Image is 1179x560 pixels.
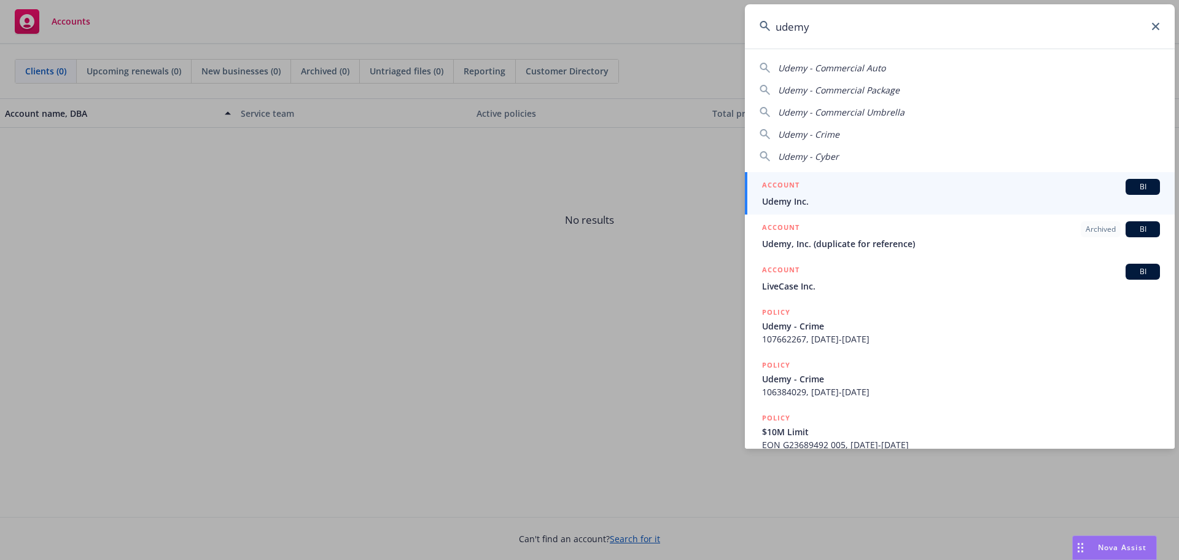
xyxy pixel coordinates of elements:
[762,320,1160,333] span: Udemy - Crime
[1098,542,1146,553] span: Nova Assist
[745,352,1175,405] a: POLICYUdemy - Crime106384029, [DATE]-[DATE]
[745,172,1175,215] a: ACCOUNTBIUdemy Inc.
[745,257,1175,299] a: ACCOUNTBILiveCase Inc.
[1130,224,1155,235] span: BI
[762,280,1160,293] span: LiveCase Inc.
[745,215,1175,257] a: ACCOUNTArchivedBIUdemy, Inc. (duplicate for reference)
[1086,224,1116,235] span: Archived
[1072,535,1157,560] button: Nova Assist
[762,359,790,371] h5: POLICY
[778,84,900,96] span: Udemy - Commercial Package
[762,221,800,236] h5: ACCOUNT
[762,195,1160,208] span: Udemy Inc.
[762,306,790,318] h5: POLICY
[762,373,1160,385] span: Udemy - Crime
[762,179,800,194] h5: ACCOUNT
[745,4,1175,49] input: Search...
[778,151,839,162] span: Udemy - Cyber
[778,128,839,140] span: Udemy - Crime
[745,299,1175,352] a: POLICYUdemy - Crime107662267, [DATE]-[DATE]
[762,237,1160,250] span: Udemy, Inc. (duplicate for reference)
[762,264,800,278] h5: ACCOUNT
[778,106,905,118] span: Udemy - Commercial Umbrella
[762,412,790,424] h5: POLICY
[778,62,885,74] span: Udemy - Commercial Auto
[762,425,1160,438] span: $10M Limit
[1130,266,1155,277] span: BI
[762,438,1160,451] span: EON G23689492 005, [DATE]-[DATE]
[745,405,1175,458] a: POLICY$10M LimitEON G23689492 005, [DATE]-[DATE]
[762,333,1160,345] span: 107662267, [DATE]-[DATE]
[762,385,1160,398] span: 106384029, [DATE]-[DATE]
[1073,536,1088,559] div: Drag to move
[1130,181,1155,192] span: BI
